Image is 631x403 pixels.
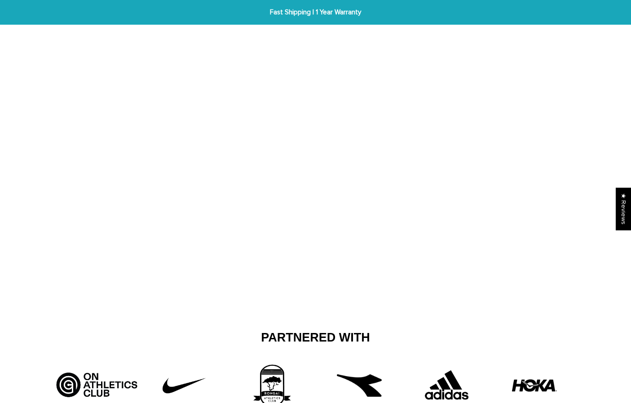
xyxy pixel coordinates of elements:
[60,330,572,346] h2: Partnered With
[53,363,141,399] img: Artboard_5_bcd5fb9d-526a-4748-82a7-e4a7ed1c43f8.jpg
[195,7,437,18] span: Fast Shipping | 1 Year Warranty
[616,188,631,230] div: Click to open Judge.me floating reviews tab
